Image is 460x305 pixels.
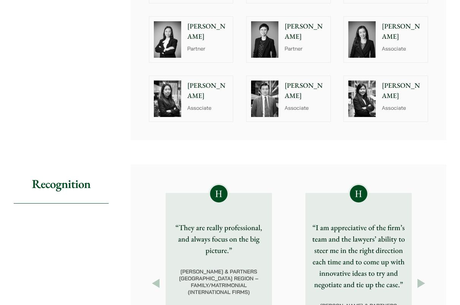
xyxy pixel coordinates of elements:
[285,21,326,42] p: [PERSON_NAME]
[414,277,428,290] button: Next
[149,76,233,122] a: [PERSON_NAME] Associate
[285,104,326,112] p: Associate
[187,21,228,42] p: [PERSON_NAME]
[285,81,326,101] p: [PERSON_NAME]
[14,164,109,204] h2: Recognition
[172,222,266,256] p: “They are really professional, and always focus on the big picture.”
[382,21,423,42] p: [PERSON_NAME]
[187,81,228,101] p: [PERSON_NAME]
[382,45,423,53] p: Associate
[187,45,228,53] p: Partner
[246,16,330,63] a: [PERSON_NAME] Partner
[311,222,406,290] p: “I am appreciative of the firm’s team and the lawyers’ ability to steer me in the right direction...
[382,81,423,101] p: [PERSON_NAME]
[343,16,428,63] a: [PERSON_NAME] Associate
[149,16,233,63] a: [PERSON_NAME] Partner
[343,76,428,122] a: [PERSON_NAME] Associate
[382,104,423,112] p: Associate
[187,104,228,112] p: Associate
[246,76,330,122] a: [PERSON_NAME] Associate
[285,45,326,53] p: Partner
[149,277,163,290] button: Previous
